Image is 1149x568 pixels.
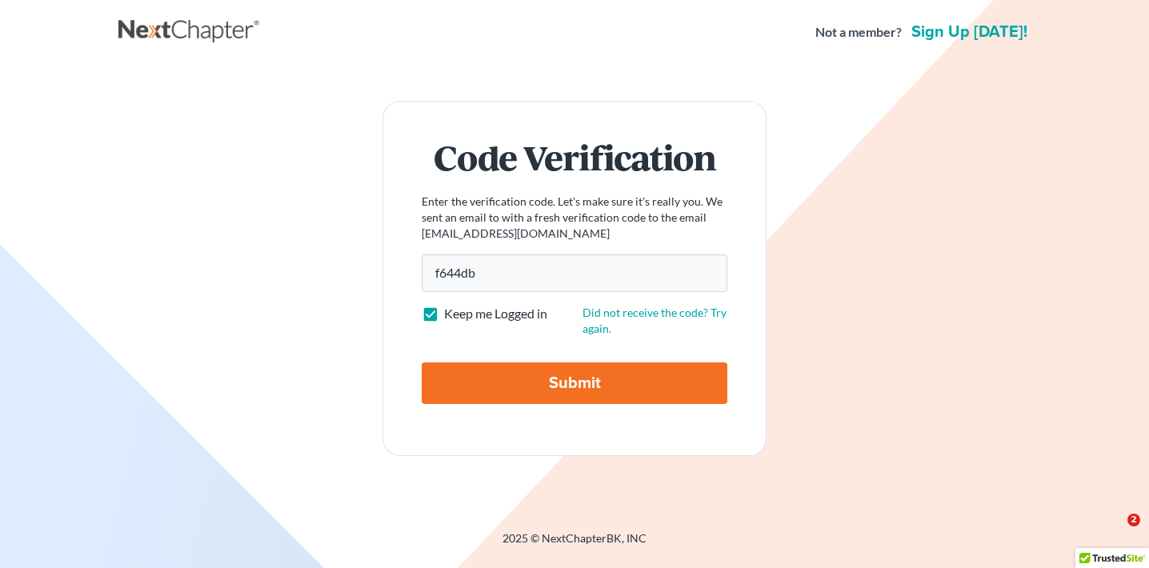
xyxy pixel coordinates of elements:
a: Sign up [DATE]! [908,24,1031,40]
span: 2 [1127,514,1140,526]
strong: Not a member? [815,23,902,42]
div: 2025 © NextChapterBK, INC [118,530,1031,559]
a: Did not receive the code? Try again. [583,306,727,335]
input: Your code (from email) [422,254,727,291]
p: Enter the verification code. Let's make sure it's really you. We sent an email to with a fresh ve... [422,194,727,242]
iframe: Intercom live chat [1095,514,1133,552]
label: Keep me Logged in [444,305,547,323]
h1: Code Verification [422,140,727,174]
input: Submit [422,362,727,404]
